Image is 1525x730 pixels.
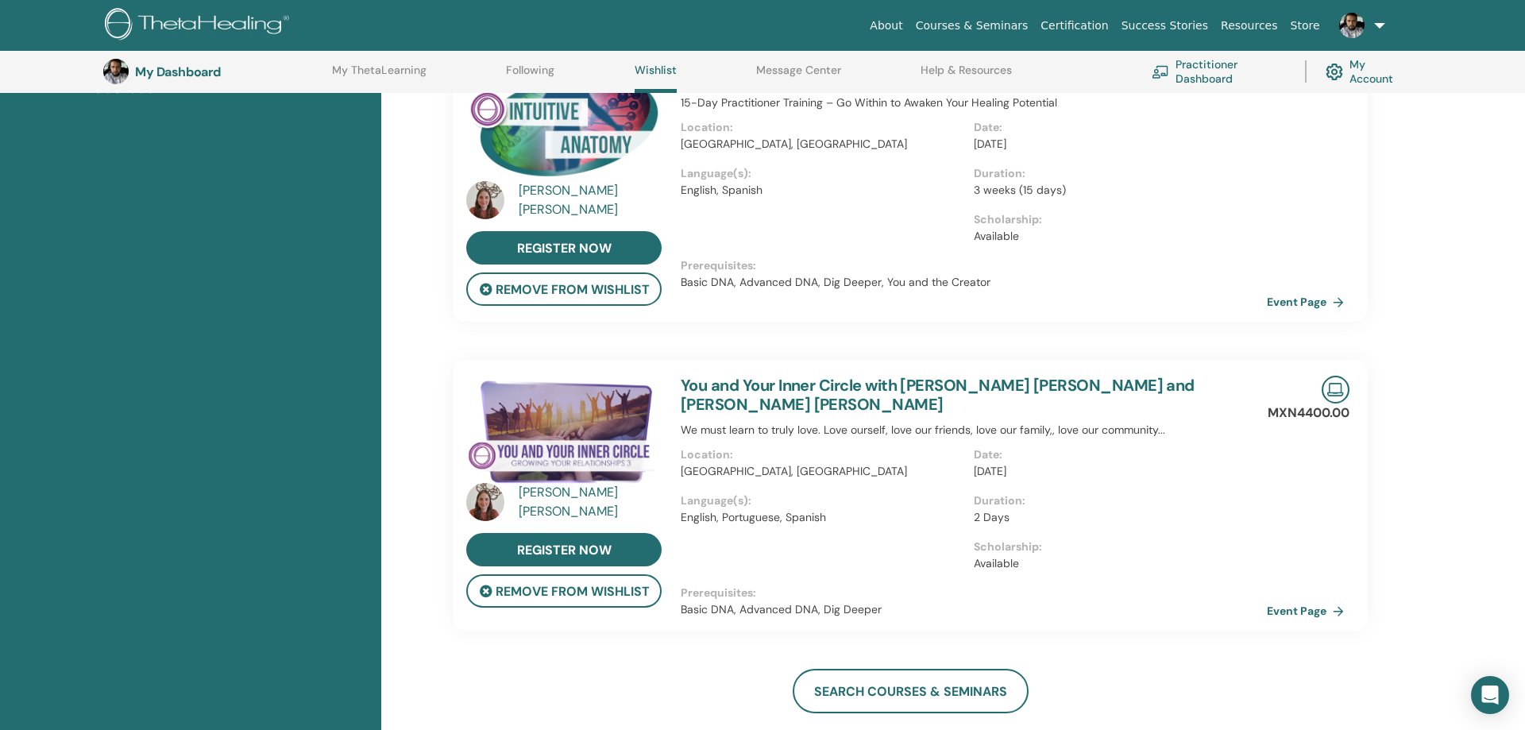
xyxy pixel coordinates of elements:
[517,240,612,257] span: register now
[1267,290,1350,314] a: Event Page
[974,182,1257,199] p: 3 weeks (15 days)
[974,136,1257,153] p: [DATE]
[974,119,1257,136] p: Date :
[974,509,1257,526] p: 2 Days
[681,119,964,136] p: Location :
[1268,404,1349,423] p: MXN4400.00
[1339,13,1365,38] img: default.jpg
[1152,54,1286,89] a: Practitioner Dashboard
[921,64,1012,89] a: Help & Resources
[135,64,294,79] h3: My Dashboard
[1326,60,1343,84] img: cog.svg
[681,375,1195,415] a: You and Your Inner Circle with [PERSON_NAME] [PERSON_NAME] and [PERSON_NAME] [PERSON_NAME]
[974,492,1257,509] p: Duration :
[756,64,841,89] a: Message Center
[466,483,504,521] img: default.jpg
[635,64,677,93] a: Wishlist
[103,59,129,84] img: default.jpg
[1471,676,1509,714] div: Open Intercom Messenger
[466,574,662,608] button: remove from wishlist
[1284,11,1326,41] a: Store
[974,211,1257,228] p: Scholarship :
[1267,599,1350,623] a: Event Page
[519,181,666,219] a: [PERSON_NAME] [PERSON_NAME]
[1326,54,1406,89] a: My Account
[974,446,1257,463] p: Date :
[974,165,1257,182] p: Duration :
[466,533,662,566] a: register now
[681,446,964,463] p: Location :
[909,11,1035,41] a: Courses & Seminars
[681,182,964,199] p: English, Spanish
[681,422,1267,438] p: We must learn to truly love. Love ourself, love our friends, love our family,, love our community...
[681,601,1267,618] p: Basic DNA, Advanced DNA, Dig Deeper
[466,376,662,488] img: You and Your Inner Circle
[466,48,662,186] img: Intuitive Anatomy
[681,165,964,182] p: Language(s) :
[863,11,909,41] a: About
[974,555,1257,572] p: Available
[681,95,1267,111] p: 15-Day Practitioner Training – Go Within to Awaken Your Healing Potential
[681,257,1267,274] p: Prerequisites :
[681,585,1267,601] p: Prerequisites :
[681,274,1267,291] p: Basic DNA, Advanced DNA, Dig Deeper, You and the Creator
[974,228,1257,245] p: Available
[506,64,554,89] a: Following
[466,272,662,306] button: remove from wishlist
[681,136,964,153] p: [GEOGRAPHIC_DATA], [GEOGRAPHIC_DATA]
[1322,376,1349,404] img: Live Online Seminar
[974,539,1257,555] p: Scholarship :
[681,492,964,509] p: Language(s) :
[332,64,427,89] a: My ThetaLearning
[466,231,662,265] a: register now
[105,8,295,44] img: logo.png
[1152,65,1169,78] img: chalkboard-teacher.svg
[466,181,504,219] img: default.jpg
[974,463,1257,480] p: [DATE]
[1034,11,1114,41] a: Certification
[681,463,964,480] p: [GEOGRAPHIC_DATA], [GEOGRAPHIC_DATA]
[517,542,612,558] span: register now
[1214,11,1284,41] a: Resources
[519,483,666,521] a: [PERSON_NAME] [PERSON_NAME]
[1115,11,1214,41] a: Success Stories
[793,669,1029,713] a: search courses & seminars
[681,509,964,526] p: English, Portuguese, Spanish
